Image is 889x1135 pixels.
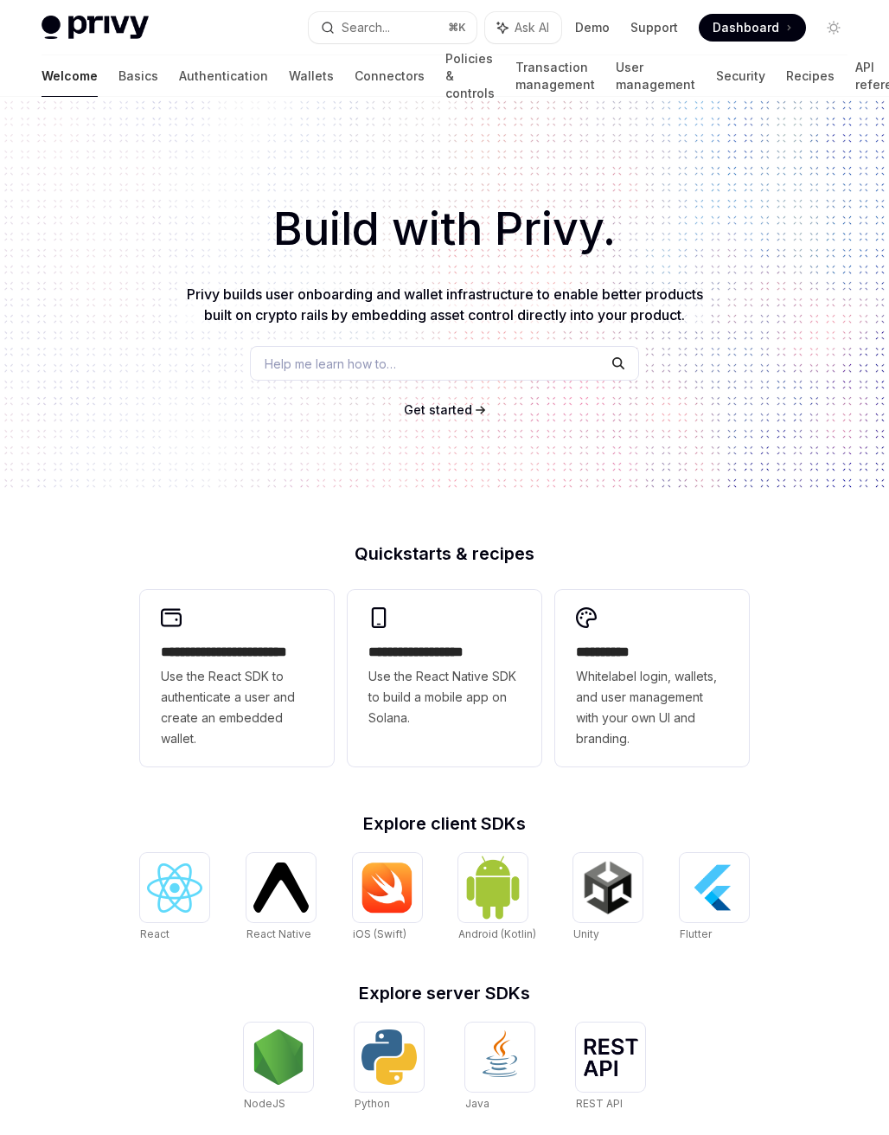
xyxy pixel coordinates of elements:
[118,55,158,97] a: Basics
[244,1023,313,1113] a: NodeJSNodeJS
[161,666,313,749] span: Use the React SDK to authenticate a user and create an embedded wallet.
[309,12,477,43] button: Search...⌘K
[515,55,595,97] a: Transaction management
[699,14,806,42] a: Dashboard
[140,984,749,1002] h2: Explore server SDKs
[355,1023,424,1113] a: PythonPython
[42,55,98,97] a: Welcome
[465,855,521,920] img: Android (Kotlin)
[465,1097,489,1110] span: Java
[576,1097,623,1110] span: REST API
[680,927,712,940] span: Flutter
[244,1097,285,1110] span: NodeJS
[42,16,149,40] img: light logo
[583,1038,638,1076] img: REST API
[251,1029,306,1085] img: NodeJS
[404,402,472,417] span: Get started
[179,55,268,97] a: Authentication
[265,355,396,373] span: Help me learn how to…
[355,1097,390,1110] span: Python
[361,1029,417,1085] img: Python
[140,927,169,940] span: React
[253,862,309,912] img: React Native
[573,927,599,940] span: Unity
[472,1029,528,1085] img: Java
[458,927,536,940] span: Android (Kotlin)
[353,927,406,940] span: iOS (Swift)
[515,19,549,36] span: Ask AI
[147,863,202,913] img: React
[680,853,749,943] a: FlutterFlutter
[716,55,765,97] a: Security
[368,666,521,728] span: Use the React Native SDK to build a mobile app on Solana.
[687,860,742,915] img: Flutter
[246,927,311,940] span: React Native
[576,1023,645,1113] a: REST APIREST API
[246,853,316,943] a: React NativeReact Native
[353,853,422,943] a: iOS (Swift)iOS (Swift)
[445,55,495,97] a: Policies & controls
[140,853,209,943] a: ReactReact
[820,14,847,42] button: Toggle dark mode
[458,853,536,943] a: Android (Kotlin)Android (Kotlin)
[575,19,610,36] a: Demo
[28,196,861,263] h1: Build with Privy.
[348,590,541,766] a: **** **** **** ***Use the React Native SDK to build a mobile app on Solana.
[576,666,728,749] span: Whitelabel login, wallets, and user management with your own UI and branding.
[580,860,636,915] img: Unity
[465,1023,534,1113] a: JavaJava
[187,285,703,324] span: Privy builds user onboarding and wallet infrastructure to enable better products built on crypto ...
[448,21,466,35] span: ⌘ K
[573,853,643,943] a: UnityUnity
[786,55,835,97] a: Recipes
[555,590,749,766] a: **** *****Whitelabel login, wallets, and user management with your own UI and branding.
[360,862,415,914] img: iOS (Swift)
[630,19,678,36] a: Support
[140,545,749,562] h2: Quickstarts & recipes
[355,55,425,97] a: Connectors
[713,19,779,36] span: Dashboard
[616,55,695,97] a: User management
[485,12,561,43] button: Ask AI
[140,815,749,832] h2: Explore client SDKs
[289,55,334,97] a: Wallets
[404,401,472,419] a: Get started
[342,17,390,38] div: Search...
